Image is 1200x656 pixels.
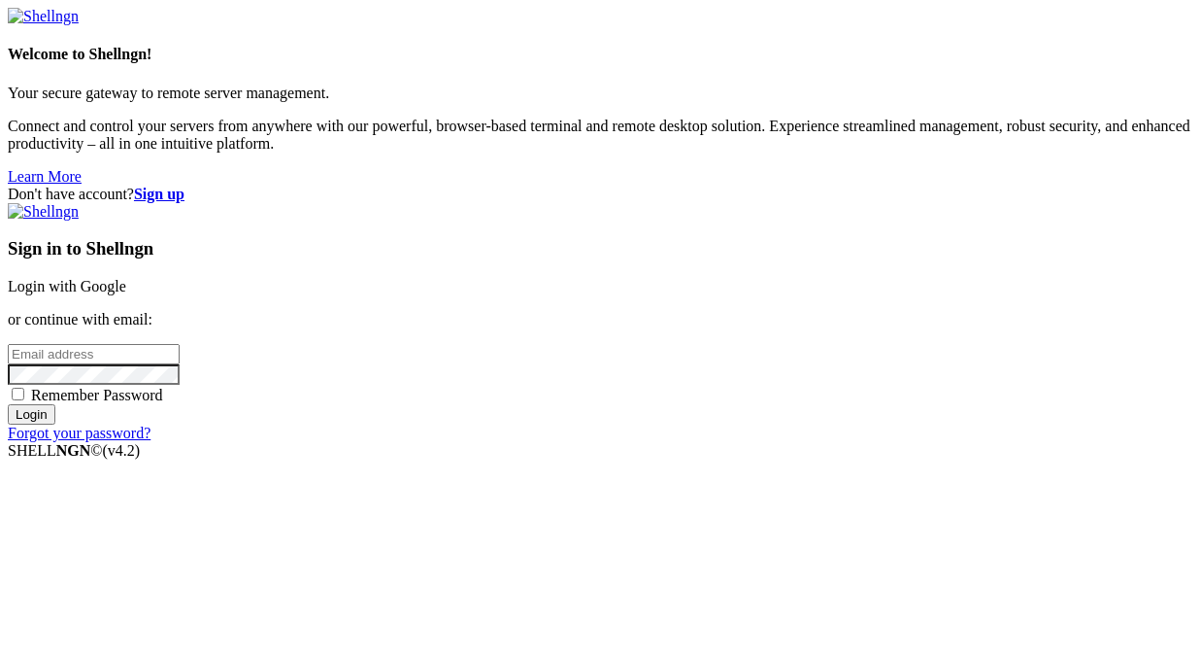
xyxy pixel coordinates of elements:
[8,85,1192,102] p: Your secure gateway to remote server management.
[8,238,1192,259] h3: Sign in to Shellngn
[31,387,163,403] span: Remember Password
[8,442,140,459] span: SHELL ©
[103,442,141,459] span: 4.2.0
[8,186,1192,203] div: Don't have account?
[12,388,24,400] input: Remember Password
[8,344,180,364] input: Email address
[8,425,150,441] a: Forgot your password?
[8,311,1192,328] p: or continue with email:
[8,118,1192,153] p: Connect and control your servers from anywhere with our powerful, browser-based terminal and remo...
[8,278,126,294] a: Login with Google
[8,203,79,221] img: Shellngn
[56,442,91,459] b: NGN
[8,8,79,25] img: Shellngn
[8,404,55,425] input: Login
[134,186,184,202] a: Sign up
[8,168,82,185] a: Learn More
[8,46,1192,63] h4: Welcome to Shellngn!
